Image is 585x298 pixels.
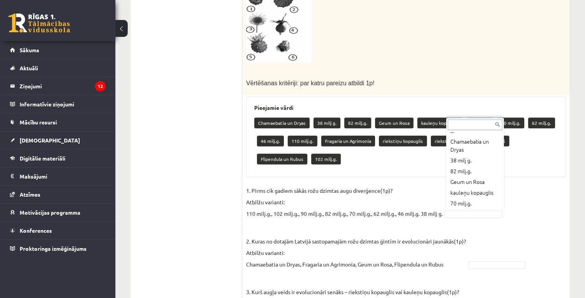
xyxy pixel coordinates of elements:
div: Geum un Rosa [448,177,502,187]
div: kauleņu kopauglis [448,187,502,198]
div: Chamaebatia un Dryas [448,136,502,155]
div: 82 milj.g. [448,166,502,177]
div: 38 milj g. [448,155,502,166]
div: 70 milj.g. [448,198,502,209]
